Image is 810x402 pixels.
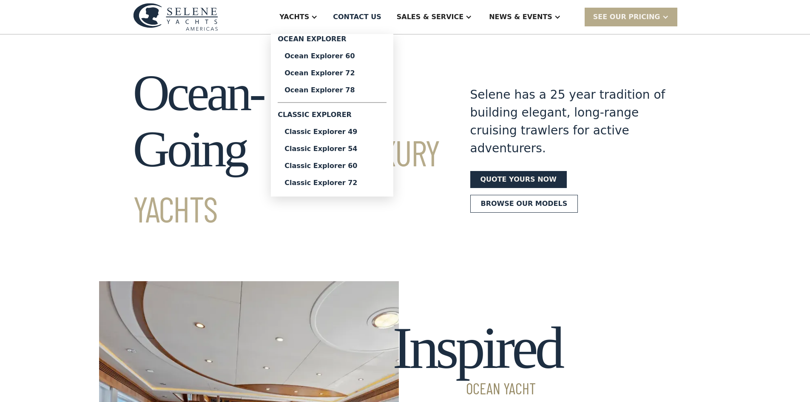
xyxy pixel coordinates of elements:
div: Ocean Explorer 60 [284,53,380,60]
div: News & EVENTS [489,12,552,22]
div: Selene has a 25 year tradition of building elegant, long-range cruising trawlers for active adven... [470,86,666,157]
a: Ocean Explorer 78 [278,82,387,99]
div: Classic Explorer 60 [284,163,380,169]
a: Classic Explorer 54 [278,140,387,157]
a: Classic Explorer 72 [278,174,387,191]
div: Yachts [279,12,309,22]
img: logo [133,3,218,31]
div: Ocean Explorer 72 [284,70,380,77]
div: Classic Explorer 49 [284,128,380,135]
nav: Yachts [271,34,393,197]
div: SEE Our Pricing [585,8,677,26]
div: SEE Our Pricing [593,12,660,22]
a: Quote yours now [470,171,567,188]
span: Ocean Yacht [392,381,561,396]
div: Classic Explorer [278,106,387,123]
h1: Ocean-Going [133,65,440,234]
a: Ocean Explorer 72 [278,65,387,82]
div: Classic Explorer 54 [284,145,380,152]
a: Browse our models [470,195,578,213]
a: Classic Explorer 49 [278,123,387,140]
div: Ocean Explorer 78 [284,87,380,94]
a: Classic Explorer 60 [278,157,387,174]
div: Contact US [333,12,381,22]
div: Classic Explorer 72 [284,180,380,186]
div: Sales & Service [397,12,463,22]
a: Ocean Explorer 60 [278,48,387,65]
div: Ocean Explorer [278,34,387,48]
